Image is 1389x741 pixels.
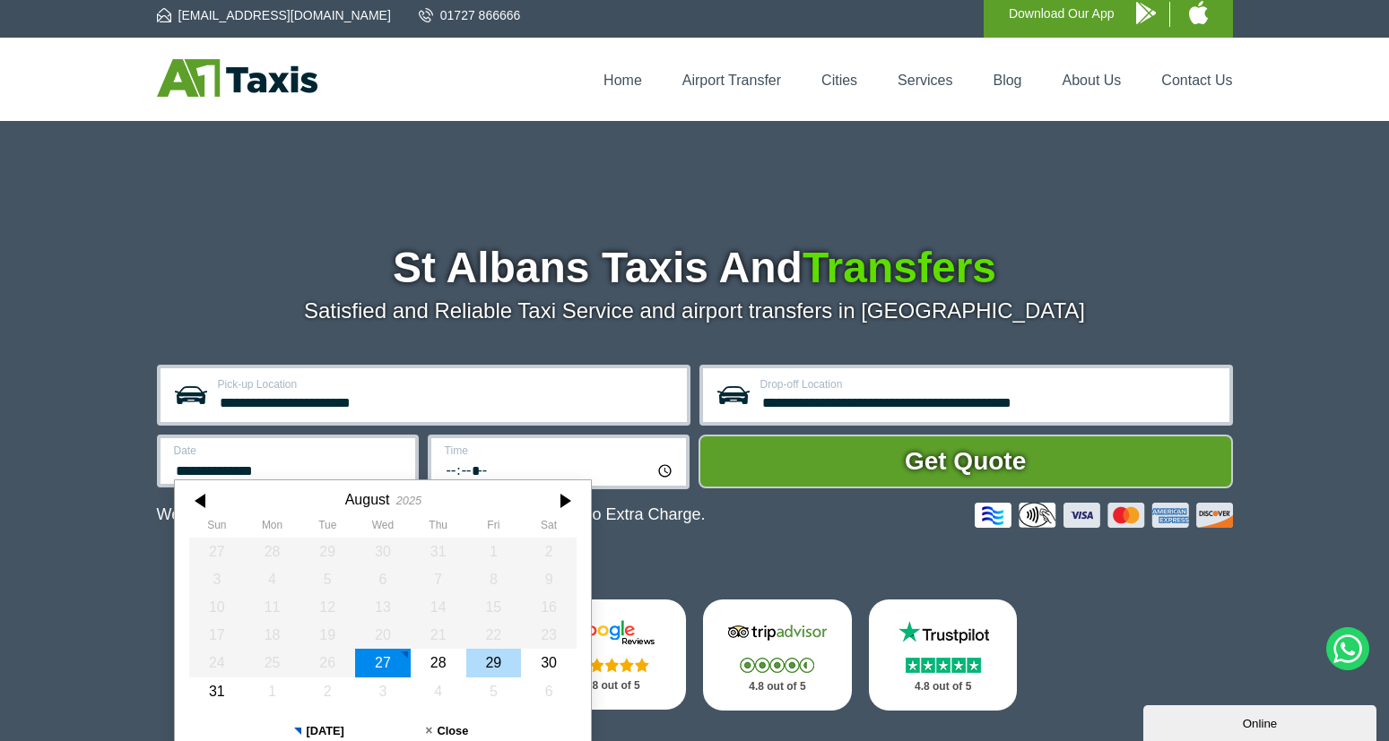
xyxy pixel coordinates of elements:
[244,677,300,705] div: 01 September 2025
[410,519,465,537] th: Thursday
[906,658,981,673] img: Stars
[355,621,411,649] div: 20 August 2025
[760,379,1219,390] label: Drop-off Location
[465,538,521,565] div: 01 August 2025
[521,621,577,649] div: 23 August 2025
[724,619,831,646] img: Tripadvisor
[157,6,391,24] a: [EMAIL_ADDRESS][DOMAIN_NAME]
[410,621,465,649] div: 21 August 2025
[355,649,411,676] div: 27 August 2025
[1009,3,1115,25] p: Download Our App
[300,565,355,593] div: 05 August 2025
[521,538,577,565] div: 02 August 2025
[521,593,577,621] div: 16 August 2025
[603,73,642,88] a: Home
[699,435,1233,488] button: Get Quote
[395,494,421,507] div: 2025
[465,649,521,676] div: 29 August 2025
[300,593,355,621] div: 12 August 2025
[218,379,676,390] label: Pick-up Location
[499,505,705,523] span: The Car at No Extra Charge.
[889,676,998,698] p: 4.8 out of 5
[189,565,245,593] div: 03 August 2025
[355,538,411,565] div: 30 July 2025
[300,621,355,649] div: 19 August 2025
[890,619,997,646] img: Trustpilot
[575,658,649,672] img: Stars
[410,593,465,621] div: 14 August 2025
[557,675,666,697] p: 4.8 out of 5
[465,519,521,537] th: Friday
[740,658,814,673] img: Stars
[157,298,1233,323] p: Satisfied and Reliable Taxi Service and airport transfers in [GEOGRAPHIC_DATA]
[355,565,411,593] div: 06 August 2025
[975,503,1233,528] img: Credit And Debit Cards
[537,599,686,710] a: Google Stars 4.8 out of 5
[1161,73,1232,88] a: Contact Us
[465,593,521,621] div: 15 August 2025
[521,677,577,705] div: 06 September 2025
[521,649,577,676] div: 30 August 2025
[803,244,996,291] span: Transfers
[1136,2,1156,24] img: A1 Taxis Android App
[703,599,852,711] a: Tripadvisor Stars 4.8 out of 5
[189,677,245,705] div: 31 August 2025
[410,649,465,676] div: 28 August 2025
[244,565,300,593] div: 04 August 2025
[682,73,781,88] a: Airport Transfer
[300,519,355,537] th: Tuesday
[558,619,665,646] img: Google
[189,593,245,621] div: 10 August 2025
[189,519,245,537] th: Sunday
[869,599,1018,711] a: Trustpilot Stars 4.8 out of 5
[244,538,300,565] div: 28 July 2025
[410,538,465,565] div: 31 July 2025
[465,565,521,593] div: 08 August 2025
[1063,73,1122,88] a: About Us
[355,677,411,705] div: 03 September 2025
[465,677,521,705] div: 05 September 2025
[355,519,411,537] th: Wednesday
[300,649,355,676] div: 26 August 2025
[993,73,1021,88] a: Blog
[465,621,521,649] div: 22 August 2025
[521,565,577,593] div: 09 August 2025
[300,677,355,705] div: 02 September 2025
[1143,702,1380,741] iframe: chat widget
[157,505,706,524] p: We Now Accept Card & Contactless Payment In
[189,621,245,649] div: 17 August 2025
[723,676,832,698] p: 4.8 out of 5
[344,491,389,508] div: August
[821,73,857,88] a: Cities
[174,445,404,456] label: Date
[189,538,245,565] div: 27 July 2025
[410,677,465,705] div: 04 September 2025
[1189,1,1208,24] img: A1 Taxis iPhone App
[157,59,317,97] img: A1 Taxis St Albans LTD
[244,649,300,676] div: 25 August 2025
[157,246,1233,289] h1: St Albans Taxis And
[419,6,521,24] a: 01727 866666
[300,538,355,565] div: 29 July 2025
[898,73,952,88] a: Services
[244,621,300,649] div: 18 August 2025
[244,593,300,621] div: 11 August 2025
[355,593,411,621] div: 13 August 2025
[244,519,300,537] th: Monday
[445,445,675,456] label: Time
[521,519,577,537] th: Saturday
[189,649,245,676] div: 24 August 2025
[410,565,465,593] div: 07 August 2025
